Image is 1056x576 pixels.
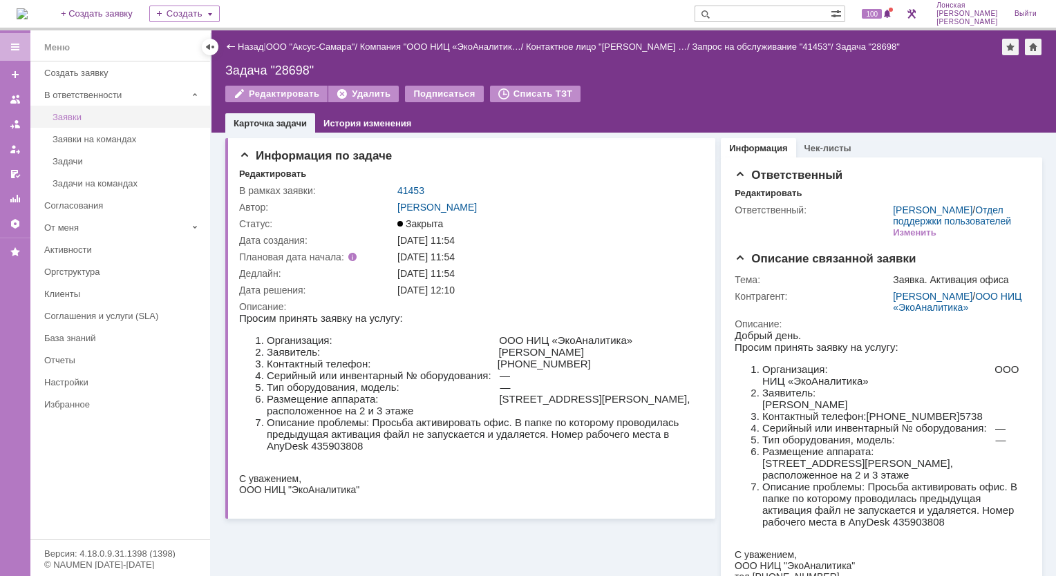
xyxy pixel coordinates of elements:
a: Оргструктура [39,261,207,282]
div: Клиенты [44,289,202,299]
span: Лонская [936,1,998,10]
div: База знаний [44,333,202,343]
div: Заявки на командах [53,134,202,144]
a: Согласования [39,195,207,216]
div: Создать заявку [44,68,202,78]
div: Добавить в избранное [1002,39,1019,55]
div: Изменить [893,227,936,238]
li: Контактный телефон: 5738 [28,81,286,93]
li: Описание проблемы: Просьба активировать офис. В папке по которому проводилась предыдущая активаци... [28,151,286,198]
a: [PERSON_NAME] [893,291,972,302]
a: База знаний [39,327,207,349]
div: Меню [44,39,70,56]
li: Тип оборудования, модель: — [28,69,453,81]
a: Запрос на обслуживание "41453" [692,41,831,52]
div: Активности [44,244,202,255]
a: Отчеты [39,349,207,371]
a: Соглашения и услуги (SLA) [39,305,207,327]
span: Описание связанной заявки [735,252,916,265]
li: Серийный или инвентарный № оборудования: — [28,93,286,104]
div: / [526,41,692,52]
a: [PERSON_NAME] [893,204,972,215]
div: Автор: [239,202,395,213]
div: Настройки [44,377,202,387]
div: Заявка. Активация офиса [893,274,1023,285]
div: Задачи на командах [53,178,202,189]
div: Задача "28698" [836,41,900,52]
div: Отчеты [44,355,202,365]
a: ООО НИЦ «ЭкоАналитика» [893,291,1021,313]
div: Ответственный: [735,204,890,215]
div: Описание: [239,301,699,312]
a: Перейти на домашнюю страницу [17,8,28,19]
span: [PHONE_NUMBER] [131,81,225,93]
div: Создать [149,6,220,22]
span: 100 [862,9,882,19]
img: logo [17,8,28,19]
div: / [692,41,836,52]
div: © NAUMEN [DATE]-[DATE] [44,560,196,569]
li: Тип оборудования, модель: — [28,104,286,116]
a: Карточка задачи [234,118,307,128]
div: Редактировать [239,169,306,180]
li: Организация: ООО НИЦ «ЭкоАналитика» [28,34,286,57]
div: Контрагент: [735,291,890,302]
a: Перейти в интерфейс администратора [903,6,920,22]
div: [DATE] 11:54 [397,235,697,246]
a: Мои согласования [4,163,26,185]
li: Размещение аппарата: [STREET_ADDRESS][PERSON_NAME], расположенное на 2 и 3 этаже [28,116,286,151]
div: / [893,204,1023,227]
div: Согласования [44,200,202,211]
div: В рамках заявки: [239,185,395,196]
div: [DATE] 12:10 [397,285,697,296]
a: Настройки [39,372,207,393]
span: Закрыта [397,218,443,229]
a: История изменения [323,118,411,128]
div: Описание: [735,318,1026,329]
div: | [263,41,265,51]
li: Описание проблемы: Просьба активировать офис. В папке по которому проводилась предыдущая активаци... [28,104,453,140]
a: Задачи на командах [47,173,207,194]
a: Заявки [47,106,207,128]
a: Создать заявку [39,62,207,84]
a: Назад [238,41,263,52]
div: Версия: 4.18.0.9.31.1398 (1398) [44,549,196,558]
a: Активности [39,239,207,260]
li: Размещение аппарата: [STREET_ADDRESS][PERSON_NAME], расположенное на 2 и 3 этаже [28,81,453,104]
a: Мои заявки [4,138,26,160]
div: / [893,291,1023,313]
a: Отдел поддержки пользователей [893,204,1011,227]
div: Скрыть меню [202,39,218,55]
div: Дедлайн: [239,268,395,279]
div: Оргструктура [44,267,202,277]
div: Статус: [239,218,395,229]
a: Чек-листы [804,143,851,153]
span: Информация по задаче [239,149,392,162]
a: [PERSON_NAME] [397,202,477,213]
span: Расширенный поиск [831,6,845,19]
a: ООО "Аксус-Самара" [266,41,355,52]
a: Клиенты [39,283,207,305]
span: [PERSON_NAME] [936,18,998,26]
div: Плановая дата начала: [239,251,378,262]
li: Заявитель: [PERSON_NAME] [28,34,453,46]
li: Контактный телефон: [PHONE_NUMBER] [28,46,453,57]
div: Соглашения и услуги (SLA) [44,311,202,321]
div: Заявки [53,112,202,122]
div: Дата создания: [239,235,395,246]
div: / [360,41,526,52]
a: Отчеты [4,188,26,210]
a: Задачи [47,151,207,172]
li: Серийный или инвентарный № оборудования: — [28,57,453,69]
div: От меня [44,222,187,233]
a: 41453 [397,185,424,196]
a: Заявки на командах [4,88,26,111]
div: Задача "28698" [225,64,1042,77]
div: Задачи [53,156,202,166]
a: Контактное лицо "[PERSON_NAME] … [526,41,687,52]
div: Сделать домашней страницей [1025,39,1041,55]
div: [DATE] 11:54 [397,268,697,279]
a: Заявки на командах [47,128,207,150]
div: [DATE] 11:54 [397,251,697,262]
a: Информация [729,143,787,153]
